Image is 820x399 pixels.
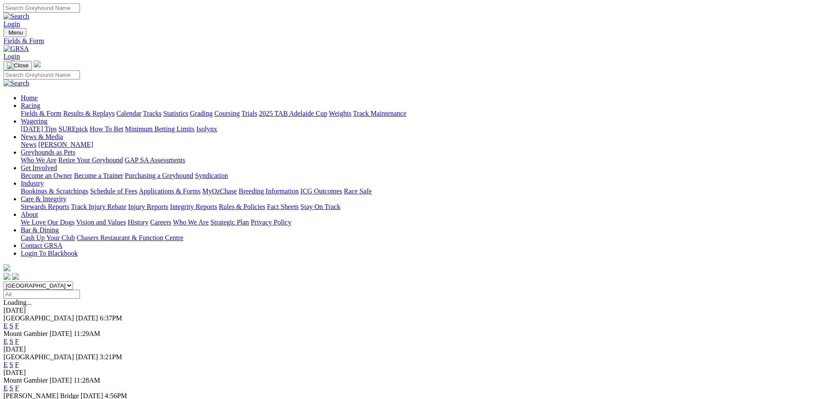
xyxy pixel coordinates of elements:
a: MyOzChase [202,187,237,195]
a: Trials [241,110,257,117]
a: F [15,361,19,368]
a: ICG Outcomes [300,187,342,195]
a: Bar & Dining [21,226,59,234]
a: Calendar [116,110,141,117]
a: Isolynx [196,125,217,133]
span: [DATE] [50,330,72,337]
a: Stewards Reports [21,203,69,210]
a: Login [3,53,20,60]
span: [DATE] [76,314,98,322]
a: Become an Owner [21,172,72,179]
a: Integrity Reports [170,203,217,210]
a: News & Media [21,133,63,140]
a: Get Involved [21,164,57,171]
a: Greyhounds as Pets [21,149,75,156]
span: Mount Gambier [3,330,48,337]
a: Purchasing a Greyhound [125,172,193,179]
div: Get Involved [21,172,817,180]
a: Careers [150,218,171,226]
span: [DATE] [76,353,98,361]
a: [PERSON_NAME] [38,141,93,148]
span: 6:37PM [100,314,122,322]
a: SUREpick [58,125,88,133]
input: Search [3,3,80,13]
a: Login To Blackbook [21,250,78,257]
a: S [10,384,13,392]
a: Race Safe [344,187,371,195]
div: Racing [21,110,817,117]
div: Bar & Dining [21,234,817,242]
span: Loading... [3,299,32,306]
a: Schedule of Fees [90,187,137,195]
a: Home [21,94,38,101]
img: Close [7,62,29,69]
div: Greyhounds as Pets [21,156,817,164]
a: S [10,361,13,368]
img: GRSA [3,45,29,53]
div: [DATE] [3,345,817,353]
a: Syndication [195,172,228,179]
a: Applications & Forms [139,187,201,195]
div: [DATE] [3,369,817,377]
a: Track Maintenance [353,110,406,117]
a: Stay On Track [300,203,340,210]
a: E [3,338,8,345]
a: News [21,141,36,148]
a: About [21,211,38,218]
a: Who We Are [21,156,57,164]
a: Minimum Betting Limits [125,125,195,133]
a: How To Bet [90,125,124,133]
div: About [21,218,817,226]
a: Cash Up Your Club [21,234,75,241]
a: Login [3,20,20,28]
a: Care & Integrity [21,195,67,203]
span: Menu [9,29,23,36]
input: Search [3,70,80,79]
a: S [10,322,13,329]
a: F [15,338,19,345]
div: Care & Integrity [21,203,817,211]
a: F [15,384,19,392]
img: Search [3,13,29,20]
a: Fields & Form [21,110,61,117]
a: Statistics [163,110,188,117]
a: We Love Our Dogs [21,218,74,226]
a: Grading [190,110,213,117]
a: E [3,322,8,329]
img: facebook.svg [3,273,10,280]
div: Wagering [21,125,817,133]
a: Track Injury Rebate [71,203,126,210]
a: Fields & Form [3,37,817,45]
button: Toggle navigation [3,61,32,70]
a: GAP SA Assessments [125,156,185,164]
a: Breeding Information [239,187,299,195]
a: History [128,218,148,226]
a: Who We Are [173,218,209,226]
div: Industry [21,187,817,195]
img: twitter.svg [12,273,19,280]
span: Mount Gambier [3,377,48,384]
span: [DATE] [50,377,72,384]
a: Results & Replays [63,110,115,117]
a: Fact Sheets [267,203,299,210]
input: Select date [3,290,80,299]
a: F [15,322,19,329]
a: Privacy Policy [251,218,291,226]
img: Search [3,79,29,87]
a: Coursing [214,110,240,117]
div: [DATE] [3,307,817,314]
span: [GEOGRAPHIC_DATA] [3,353,74,361]
a: Chasers Restaurant & Function Centre [77,234,183,241]
a: 2025 TAB Adelaide Cup [259,110,327,117]
a: Rules & Policies [219,203,265,210]
a: Vision and Values [76,218,126,226]
a: Retire Your Greyhound [58,156,123,164]
a: Tracks [143,110,162,117]
span: 11:29AM [73,330,100,337]
a: Become a Trainer [74,172,123,179]
a: E [3,361,8,368]
button: Toggle navigation [3,28,26,37]
a: Injury Reports [128,203,168,210]
span: [GEOGRAPHIC_DATA] [3,314,74,322]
